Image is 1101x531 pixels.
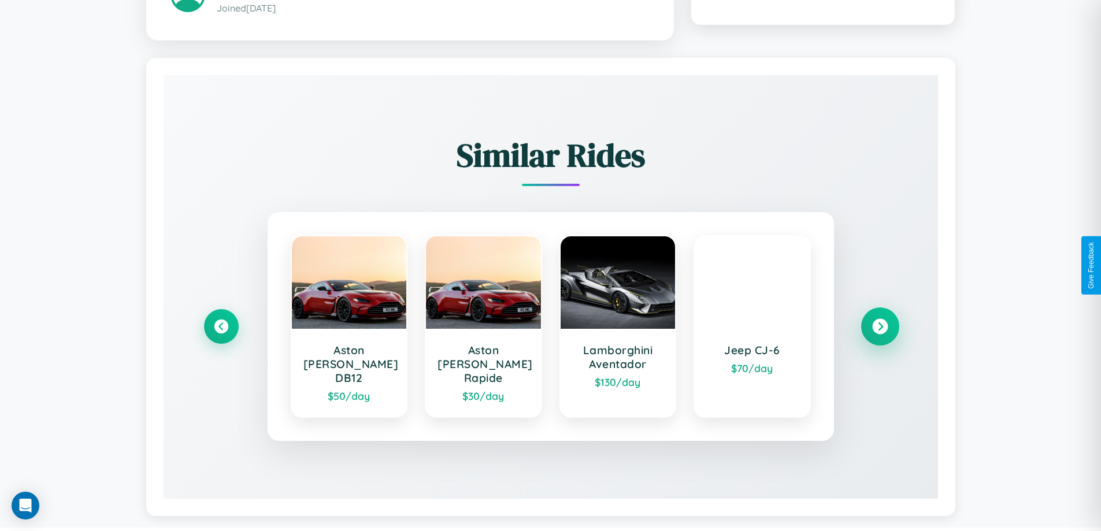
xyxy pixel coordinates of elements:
[438,343,529,385] h3: Aston [PERSON_NAME] Rapide
[694,235,811,418] a: Jeep CJ-6$70/day
[706,362,798,374] div: $ 70 /day
[438,389,529,402] div: $ 30 /day
[291,235,408,418] a: Aston [PERSON_NAME] DB12$50/day
[303,343,395,385] h3: Aston [PERSON_NAME] DB12
[559,235,677,418] a: Lamborghini Aventador$130/day
[204,133,898,177] h2: Similar Rides
[425,235,542,418] a: Aston [PERSON_NAME] Rapide$30/day
[572,343,664,371] h3: Lamborghini Aventador
[12,492,39,519] div: Open Intercom Messenger
[706,343,798,357] h3: Jeep CJ-6
[1087,242,1095,289] div: Give Feedback
[303,389,395,402] div: $ 50 /day
[572,376,664,388] div: $ 130 /day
